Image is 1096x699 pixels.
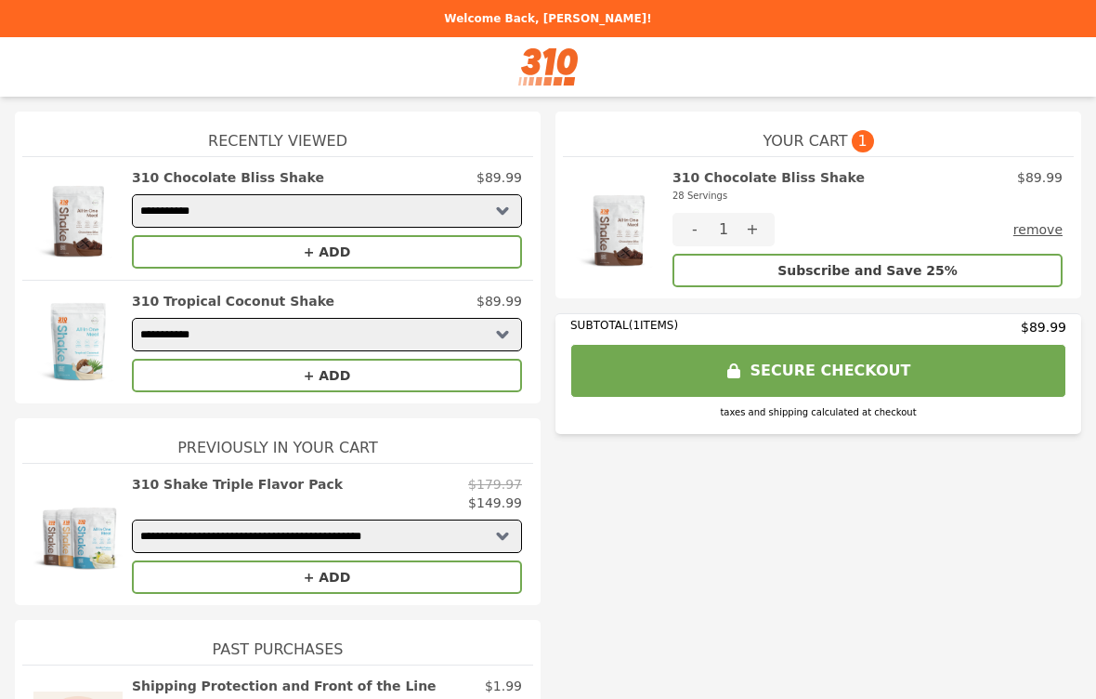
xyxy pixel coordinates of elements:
[570,344,1066,398] button: SECURE CHECKOUT
[132,318,522,351] select: Select a product variant
[763,130,847,152] span: YOUR CART
[570,319,629,332] span: SUBTOTAL
[629,319,678,332] span: ( 1 ITEMS)
[476,168,522,187] p: $89.99
[132,194,522,228] select: Select a product variant
[132,359,522,392] button: + ADD
[132,561,522,594] button: + ADD
[476,292,522,310] p: $89.99
[132,520,522,553] select: Select a product variant
[33,475,123,594] img: 310 Shake Triple Flavor Pack
[33,168,123,269] img: 310 Chocolate Bliss Shake
[1021,318,1066,336] span: $89.99
[132,168,324,187] h2: 310 Chocolate Bliss Shake
[1013,213,1063,246] button: remove
[570,405,1066,419] div: taxes and shipping calculated at checkout
[22,620,533,665] h1: Past Purchases
[33,292,123,392] img: 310 Tropical Coconut Shake
[672,168,865,205] h2: 310 Chocolate Bliss Shake
[574,168,663,287] img: 310 Chocolate Bliss Shake
[132,475,343,494] h2: 310 Shake Triple Flavor Pack
[518,48,579,86] img: Brand Logo
[132,235,522,269] button: + ADD
[672,187,865,205] div: 28 Servings
[672,254,1063,287] button: Subscribe and Save 25%
[22,112,533,156] h1: Recently Viewed
[468,494,522,512] p: $149.99
[468,475,522,494] p: $179.97
[672,213,717,246] button: -
[11,11,1085,26] p: Welcome Back, [PERSON_NAME]!
[1017,168,1063,187] p: $89.99
[132,292,334,310] h2: 310 Tropical Coconut Shake
[22,418,533,463] h1: Previously In Your Cart
[717,213,730,246] div: 1
[730,213,775,246] button: +
[852,130,874,152] span: 1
